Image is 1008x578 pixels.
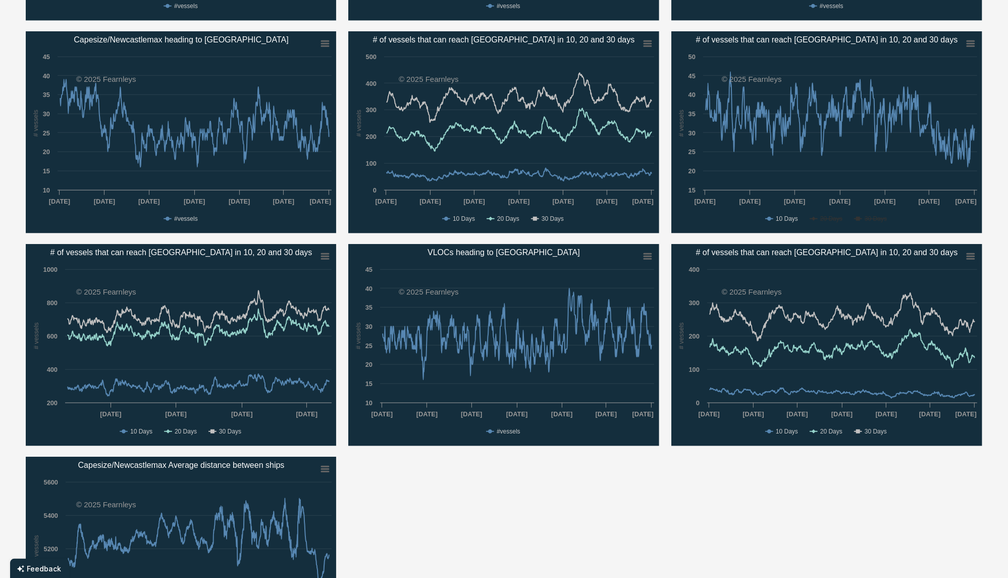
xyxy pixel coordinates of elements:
[309,198,331,205] text: [DATE]
[354,322,362,349] text: # vessels
[696,248,958,257] text: # of vessels that can reach [GEOGRAPHIC_DATA] in 10, 20 and 30 days
[688,167,696,175] text: 20
[689,299,700,307] text: 300
[689,366,700,373] text: 100
[428,248,580,257] text: VLOCs heading to [GEOGRAPHIC_DATA]
[32,322,39,349] text: # vessels
[231,410,252,418] text: [DATE]
[138,198,160,205] text: [DATE]
[671,31,982,233] svg: # of vessels that can reach Rotterdam in 10, 20 and 30 days
[865,215,887,222] text: 30 Days
[174,428,196,435] text: 20 Days
[373,186,377,194] text: 0
[632,198,654,205] text: [DATE]
[93,198,115,205] text: [DATE]
[32,535,39,562] text: # vessels
[416,410,438,418] text: [DATE]
[688,129,696,137] text: 30
[399,287,459,296] text: © 2025 Fearnleys
[42,186,49,194] text: 10
[497,3,520,10] text: #vessels
[366,160,377,167] text: 100
[42,110,49,118] text: 30
[688,148,696,156] text: 25
[48,198,70,205] text: [DATE]
[420,198,441,205] text: [DATE]
[497,215,519,222] text: 20 Days
[46,366,57,373] text: 400
[551,410,572,418] text: [DATE]
[26,244,337,446] svg: # of vessels that can reach Port Hedland in 10, 20 and 30 days
[689,332,700,340] text: 200
[506,410,527,418] text: [DATE]
[820,428,842,435] text: 20 Days
[26,31,337,233] svg: Capesize/Newcastlemax heading to Canada
[453,215,475,222] text: 10 Days
[722,75,782,83] text: © 2025 Fearnleys
[165,410,186,418] text: [DATE]
[74,35,288,44] text: Capesize/Newcastlemax heading to [GEOGRAPHIC_DATA]
[820,3,843,10] text: #vessels
[365,285,373,293] text: 40
[365,323,373,330] text: 30
[78,461,284,469] text: Capesize/Newcastlemax Average distance between ships
[920,410,941,418] text: [DATE]
[43,266,57,273] text: 1000
[671,244,982,446] svg: # of vessels that can reach Baltimore in 10, 20 and 30 days
[273,198,294,205] text: [DATE]
[399,75,459,83] text: © 2025 Fearnleys
[919,198,940,205] text: [DATE]
[46,332,57,340] text: 600
[42,72,49,80] text: 40
[508,198,529,205] text: [DATE]
[776,428,798,435] text: 10 Days
[787,410,808,418] text: [DATE]
[688,110,696,118] text: 35
[689,266,700,273] text: 400
[678,322,685,349] text: # vessels
[688,53,696,61] text: 50
[784,198,806,205] text: [DATE]
[366,133,377,140] text: 200
[219,428,241,435] text: 30 Days
[461,410,483,418] text: [DATE]
[348,244,659,446] svg: VLOCs heading to Australia
[365,266,373,273] text: 45
[42,129,49,137] text: 25
[355,110,362,136] text: # vessels
[76,287,136,296] text: © 2025 Fearnleys
[76,75,136,83] text: © 2025 Fearnleys
[831,410,853,418] text: [DATE]
[50,248,312,257] text: # of vessels that can reach [GEOGRAPHIC_DATA] in 10, 20 and 30 days
[553,198,574,205] text: [DATE]
[865,428,887,435] text: 30 Days
[632,410,654,418] text: [DATE]
[366,106,377,114] text: 300
[42,167,49,175] text: 15
[365,399,373,407] text: 10
[829,198,851,205] text: [DATE]
[31,110,39,136] text: # vessels
[688,91,696,99] text: 40
[699,410,720,418] text: [DATE]
[366,53,377,61] text: 500
[130,428,152,435] text: 10 Days
[688,186,696,194] text: 15
[874,198,895,205] text: [DATE]
[365,304,373,311] text: 35
[46,299,57,307] text: 800
[776,215,798,222] text: 10 Days
[876,410,897,418] text: [DATE]
[956,198,977,205] text: [DATE]
[696,399,700,407] text: 0
[373,35,635,44] text: # of vessels that can reach [GEOGRAPHIC_DATA] in 10, 20 and 30 days
[365,342,373,350] text: 25
[695,198,716,205] text: [DATE]
[677,110,685,136] text: # vessels
[183,198,204,205] text: [DATE]
[542,215,564,222] text: 30 Days
[956,410,977,418] text: [DATE]
[100,410,121,418] text: [DATE]
[174,215,198,222] text: #vessels
[696,35,958,44] text: # of vessels that can reach [GEOGRAPHIC_DATA] in 10, 20 and 30 days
